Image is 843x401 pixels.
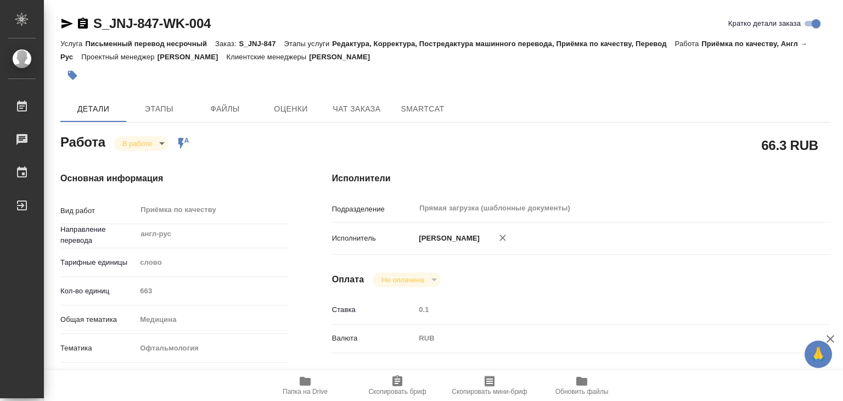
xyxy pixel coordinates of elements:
p: [PERSON_NAME] [158,53,227,61]
p: Тарифные единицы [60,257,136,268]
p: Общая тематика [60,314,136,325]
input: Пустое поле [415,302,789,318]
span: Папка на Drive [283,388,328,396]
button: 🙏 [805,341,832,368]
h2: 66.3 RUB [761,136,818,154]
span: Файлы [199,102,251,116]
p: Работа [675,40,702,48]
div: слово [136,253,288,272]
p: Письменный перевод несрочный [85,40,215,48]
p: Ставка [332,304,415,315]
button: Скопировать ссылку для ЯМессенджера [60,17,74,30]
button: Обновить файлы [536,370,628,401]
input: Пустое поле [136,283,288,299]
span: Кратко детали заказа [728,18,801,29]
div: Офтальмология [136,339,288,358]
div: RUB [415,329,789,348]
span: Обновить файлы [555,388,609,396]
div: В работе [373,272,440,287]
p: Клиентские менеджеры [227,53,310,61]
h4: Оплата [332,273,364,286]
p: Заказ: [215,40,239,48]
p: Этапы услуги [284,40,333,48]
span: Чат заказа [330,102,383,116]
h4: Исполнители [332,172,831,185]
p: Подразделение [332,204,415,215]
p: [PERSON_NAME] [415,233,480,244]
div: Медицина [136,310,288,329]
span: Скопировать мини-бриф [452,388,527,396]
p: Проектный менеджер [81,53,157,61]
button: Скопировать мини-бриф [443,370,536,401]
p: S_JNJ-847 [239,40,284,48]
button: В работе [119,139,155,148]
p: Услуга [60,40,85,48]
p: Направление перевода [60,224,136,246]
span: Этапы [133,102,186,116]
span: 🙏 [809,343,828,366]
h4: Основная информация [60,172,288,185]
h2: Работа [60,131,105,151]
p: Вид работ [60,205,136,216]
span: SmartCat [396,102,449,116]
button: Скопировать ссылку [76,17,89,30]
button: Скопировать бриф [351,370,443,401]
button: Папка на Drive [259,370,351,401]
p: Исполнитель [332,233,415,244]
p: Кол-во единиц [60,286,136,297]
span: Детали [67,102,120,116]
p: Валюта [332,333,415,344]
p: Редактура, Корректура, Постредактура машинного перевода, Приёмка по качеству, Перевод [332,40,675,48]
button: Не оплачена [378,275,427,285]
button: Добавить тэг [60,63,85,87]
div: В работе [114,136,168,151]
a: S_JNJ-847-WK-004 [93,16,211,31]
p: Тематика [60,343,136,354]
p: [PERSON_NAME] [309,53,378,61]
span: Скопировать бриф [368,388,426,396]
button: Удалить исполнителя [491,226,515,250]
span: Оценки [265,102,317,116]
